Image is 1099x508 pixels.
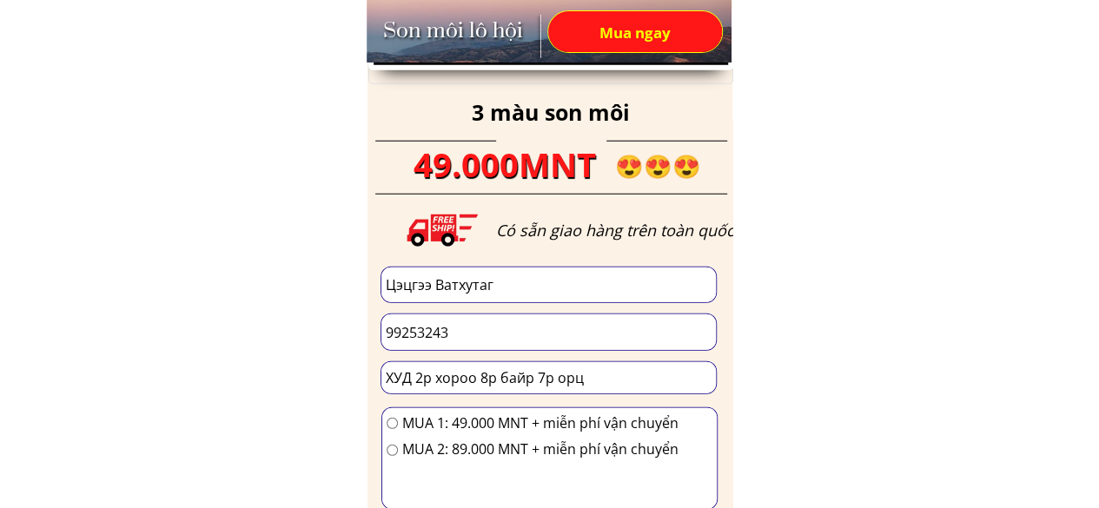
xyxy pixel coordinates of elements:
[381,362,716,393] input: Địa chỉ
[414,142,596,187] font: 49.000MNT
[381,267,716,303] input: Tên của bạn
[383,17,523,44] font: Son môi lô hội
[472,97,630,127] font: 3 màu son môi
[599,23,671,43] font: Mua ngay
[615,150,701,181] font: 😍😍😍
[496,220,734,241] font: Có sẵn giao hàng trên toàn quốc
[402,439,679,459] font: MUA 2: 89.000 MNT + miễn phí vận chuyển
[381,314,716,350] input: số điện thoại
[402,413,679,432] font: MUA 1: 49.000 MNT + miễn phí vận chuyển
[535,15,560,58] font: _____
